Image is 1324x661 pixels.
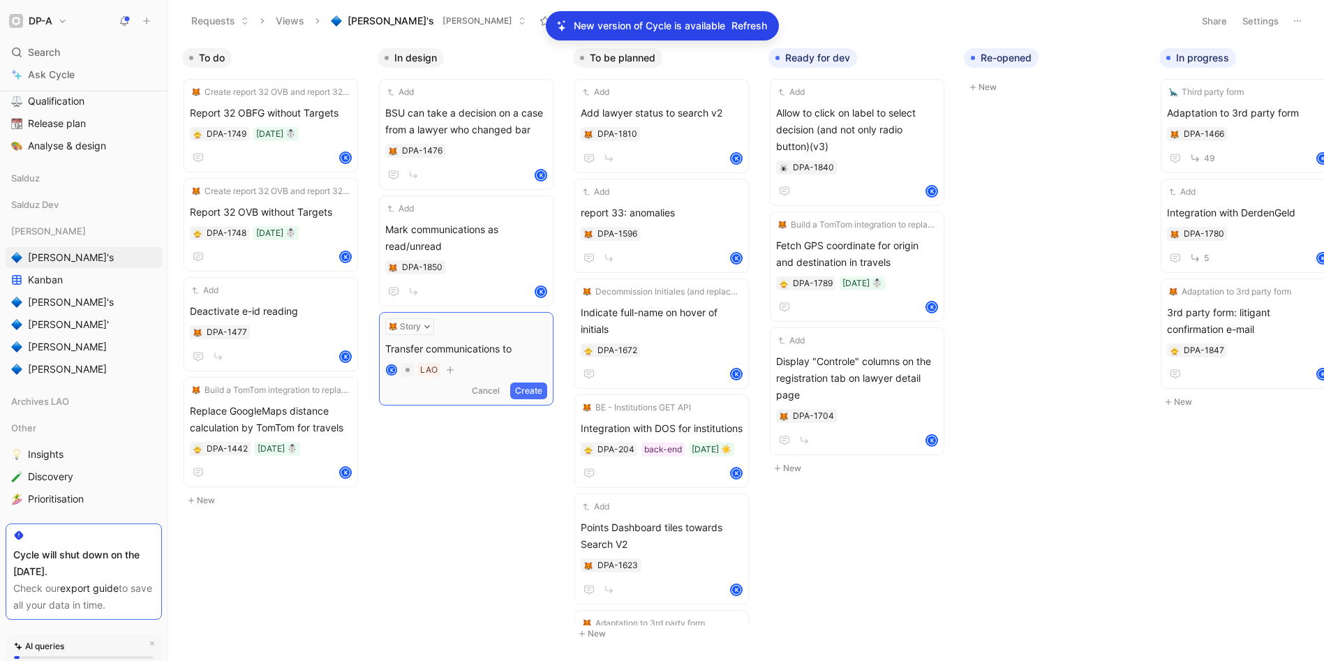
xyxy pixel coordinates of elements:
[6,113,162,134] a: 📆Release plan
[385,221,547,255] span: Mark communications as read/unread
[28,295,114,309] span: [PERSON_NAME]'s
[207,325,247,339] div: DPA-1477
[193,131,202,139] img: 🐥
[573,625,757,642] button: New
[6,221,162,242] div: [PERSON_NAME]
[207,442,248,456] div: DPA-1442
[1176,51,1229,65] span: In progress
[590,51,655,65] span: To be planned
[1204,254,1209,262] span: 5
[9,14,23,28] img: DP-A
[28,66,75,83] span: Ask Cycle
[768,48,857,68] button: Ready for dev
[8,249,25,266] button: 🔷
[341,468,350,477] div: K
[190,105,352,121] span: Report 32 OBFG without Targets
[6,466,162,487] a: 🧪Discovery
[6,417,162,438] div: Other
[581,401,693,415] button: 🦊BE - Institutions GET API
[207,127,246,141] div: DPA-1749
[964,79,1148,96] button: New
[13,547,154,580] div: Cycle will shut down on the [DATE].
[193,327,202,337] button: 🦊
[331,15,342,27] img: 🔷
[581,616,707,630] button: 🦊Adaptation to 3rd party form
[6,269,162,290] a: Kanban
[927,436,937,445] div: K
[177,42,372,516] div: To doNew
[11,118,22,129] img: 📆
[584,562,593,570] img: 🦊
[583,129,593,139] button: 🦊
[581,519,743,553] span: Points Dashboard tiles towards Search V2
[256,226,296,240] div: [DATE] ☃️
[583,403,591,412] img: 🦊
[776,353,938,403] span: Display "Controle" columns on the registration tab on lawyer detail page
[1170,346,1180,355] div: 🐥
[190,283,221,297] button: Add
[193,129,202,139] div: 🐥
[184,377,358,487] a: 🦊Build a TomTom integration to replace Google MapsReplace GoogleMaps distance calculation by TomT...
[1170,347,1179,355] img: 🐥
[1184,127,1224,141] div: DPA-1466
[199,51,225,65] span: To do
[510,383,547,399] button: Create
[779,411,789,421] button: 🦊
[6,314,162,335] a: 🔷[PERSON_NAME]'
[597,127,637,141] div: DPA-1810
[193,230,202,238] img: 🐥
[583,560,593,570] button: 🦊
[28,447,64,461] span: Insights
[779,163,789,172] div: 🕷️
[6,444,162,465] a: 💡Insights
[190,184,352,198] button: 🦊Create report 32 OVB and report 32 OBFG
[11,171,40,185] span: Salduz
[927,186,937,196] div: K
[420,363,438,377] div: LAO
[536,287,546,297] div: K
[193,444,202,454] div: 🐥
[8,93,25,110] button: ⚖️
[6,91,162,112] a: ⚖️Qualification
[6,221,162,380] div: [PERSON_NAME]🔷[PERSON_NAME]'sKanban🔷[PERSON_NAME]'s🔷[PERSON_NAME]'🔷[PERSON_NAME]🔷[PERSON_NAME]
[11,471,22,482] img: 🧪
[193,445,202,454] img: 🐥
[11,297,22,308] img: 🔷
[583,229,593,239] button: 🦊
[6,359,162,380] a: 🔷[PERSON_NAME]
[597,558,638,572] div: DPA-1623
[567,42,763,649] div: To be plannedNew
[388,146,398,156] button: 🦊
[184,277,358,371] a: AddDeactivate e-id readingK
[583,619,591,627] img: 🦊
[385,85,416,99] button: Add
[379,195,553,306] a: AddMark communications as read/unreadK
[793,276,833,290] div: DPA-1789
[1236,11,1285,31] button: Settings
[13,580,154,614] div: Check our to save all your data in time.
[1182,285,1291,299] span: Adaptation to 3rd party form
[583,445,593,454] button: 🐥
[763,42,958,484] div: Ready for devNew
[385,105,547,138] span: BSU can take a decision on a case from a lawyer who changed bar
[8,468,25,485] button: 🧪
[184,79,358,172] a: 🦊Create report 32 OVB and report 32 OBFGReport 32 OBFG without Targets[DATE] ☃️K
[692,443,731,456] div: [DATE] ☀️
[1182,85,1244,99] span: Third party form
[28,139,106,153] span: Analyse & design
[28,362,107,376] span: [PERSON_NAME]
[597,227,637,241] div: DPA-1596
[780,413,788,421] img: 🦊
[385,202,416,216] button: Add
[204,184,350,198] span: Create report 32 OVB and report 32 OBFG
[581,85,611,99] button: Add
[581,420,743,437] span: Integration with DOS for institutions
[11,198,59,211] span: Salduz Dev
[584,347,593,355] img: 🐥
[385,318,434,335] div: 🦊Story
[1196,11,1233,31] button: Share
[1170,230,1179,239] img: 🦊
[731,253,741,263] div: K
[341,153,350,163] div: K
